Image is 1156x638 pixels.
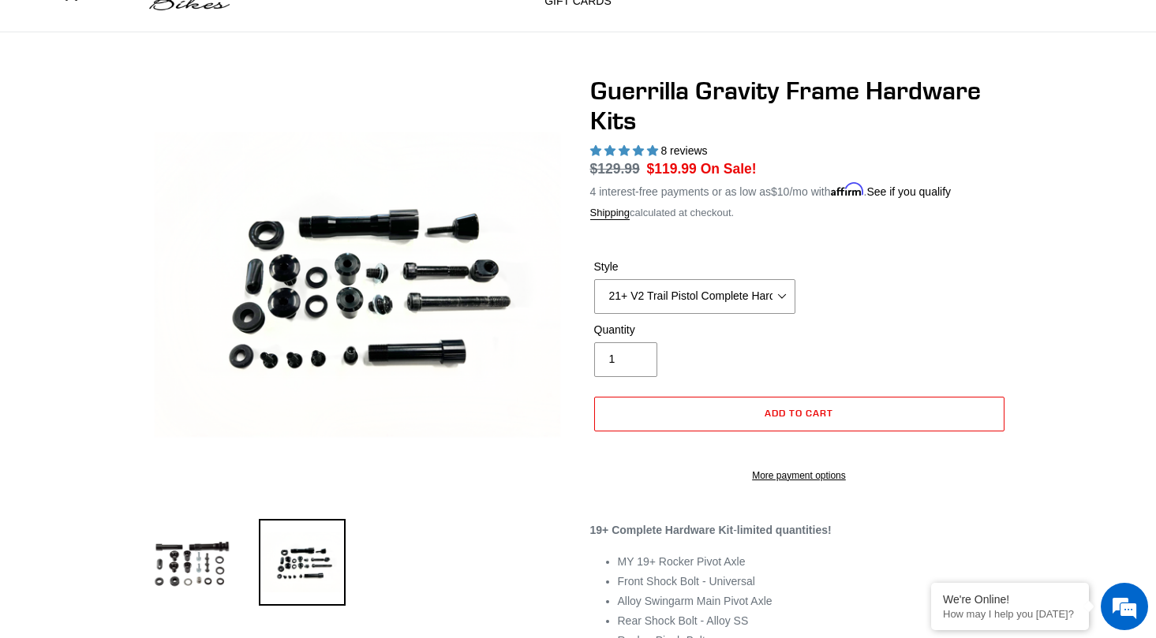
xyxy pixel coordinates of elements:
[618,593,1008,610] li: Alloy Swingarm Main Pivot Axle
[8,431,301,486] textarea: Type your message and hit 'Enter'
[92,199,218,358] span: We're online!
[590,524,734,536] strong: 19+ Complete Hardware Kit
[647,161,697,177] span: $119.99
[17,87,41,110] div: Navigation go back
[618,554,1008,570] li: MY 19+ Rocker Pivot Axle
[618,613,1008,629] li: Rear Shock Bolt - Alloy SS
[594,322,795,338] label: Quantity
[594,468,1004,483] a: More payment options
[701,159,757,179] span: On Sale!
[148,519,235,606] img: Load image into Gallery viewer, Guerrilla Gravity Frame Hardware Kits
[771,185,789,198] span: $10
[590,205,1008,221] div: calculated at checkout.
[590,207,630,220] a: Shipping
[737,524,832,536] strong: limited quantities!
[590,180,952,200] p: 4 interest-free payments or as low as /mo with .
[618,573,1008,590] li: Front Shock Bolt - Universal
[259,8,297,46] div: Minimize live chat window
[590,144,661,157] span: 5.00 stars
[765,407,833,419] span: Add to cart
[594,397,1004,431] button: Add to cart
[831,183,864,196] span: Affirm
[590,76,1008,136] h1: Guerrilla Gravity Frame Hardware Kits
[259,519,346,606] img: Load image into Gallery viewer, Guerrilla Gravity Frame Hardware Kits
[590,522,1008,539] p: -
[866,185,951,198] a: See if you qualify - Learn more about Affirm Financing (opens in modal)
[594,259,795,275] label: Style
[51,79,90,118] img: d_696896380_company_1647369064580_696896380
[943,593,1077,606] div: We're Online!
[106,88,289,109] div: Chat with us now
[660,144,707,157] span: 8 reviews
[943,608,1077,620] p: How may I help you today?
[590,161,640,177] s: $129.99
